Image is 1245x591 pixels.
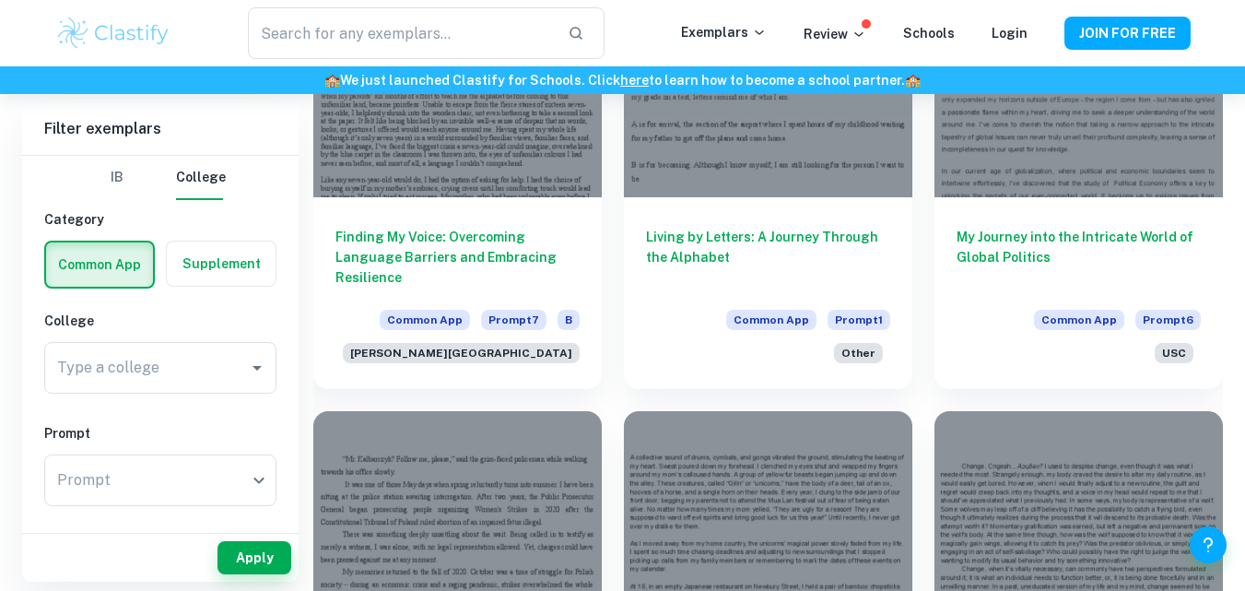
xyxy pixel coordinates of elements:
[4,70,1241,90] h6: We just launched Clastify for Schools. Click to learn how to become a school partner.
[335,227,580,288] h6: Finding My Voice: Overcoming Language Barriers and Embracing Resilience
[1135,310,1201,330] span: Prompt 6
[55,15,172,52] img: Clastify logo
[1034,310,1124,330] span: Common App
[620,73,649,88] a: here
[905,73,921,88] span: 🏫
[646,227,890,288] h6: Living by Letters: A Journey Through the Alphabet
[44,311,276,331] h6: College
[828,310,890,330] span: Prompt 1
[380,310,470,330] span: Common App
[343,343,580,363] span: [PERSON_NAME][GEOGRAPHIC_DATA]
[44,209,276,230] h6: Category
[834,343,883,363] span: Other
[481,310,546,330] span: Prompt 7
[22,103,299,155] h6: Filter exemplars
[681,22,767,42] p: Exemplars
[903,26,955,41] a: Schools
[95,156,226,200] div: Filter type choice
[46,242,153,287] button: Common App
[558,310,580,330] span: B
[248,7,552,59] input: Search for any exemplars...
[44,423,276,443] h6: Prompt
[1155,343,1193,363] span: USC
[324,73,340,88] span: 🏫
[176,156,226,200] button: College
[95,156,139,200] button: IB
[726,310,816,330] span: Common App
[244,355,270,381] button: Open
[217,541,291,574] button: Apply
[1190,526,1227,563] button: Help and Feedback
[167,242,276,286] button: Supplement
[957,227,1201,288] h6: My Journey into the Intricate World of Global Politics
[1064,17,1191,50] button: JOIN FOR FREE
[992,26,1028,41] a: Login
[804,24,866,44] p: Review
